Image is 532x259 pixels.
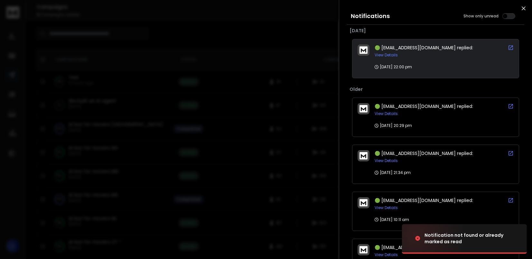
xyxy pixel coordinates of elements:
span: 🟢 [EMAIL_ADDRESS][DOMAIN_NAME] replied: [375,44,473,51]
button: View Details [375,111,398,116]
button: View Details [375,53,398,58]
img: logo [359,105,368,112]
button: View Details [375,252,398,257]
p: [DATE] 22:00 pm [375,64,412,70]
label: Show only unread [463,14,499,19]
img: logo [359,46,368,54]
button: View Details [375,205,398,210]
span: 🟢 [EMAIL_ADDRESS][DOMAIN_NAME] replied: [375,197,473,204]
span: 🟢 [EMAIL_ADDRESS][DOMAIN_NAME] replied: [375,150,473,157]
span: 🟢 [EMAIL_ADDRESS][DOMAIN_NAME] replied: [375,103,473,110]
img: logo [359,152,368,159]
p: [DATE] 10:11 am [375,217,409,222]
p: [DATE] 21:34 pm [375,170,411,175]
img: logo [359,199,368,206]
p: [DATE] 20:29 pm [375,123,412,128]
span: 🟢 [EMAIL_ADDRESS][DOMAIN_NAME] replied: [375,244,473,251]
p: [DATE] [350,27,522,34]
img: logo [359,246,368,254]
h3: Notifications [351,12,390,21]
img: image [402,221,466,256]
div: Notification not found or already marked as read [425,232,519,245]
p: Older [350,86,522,92]
button: View Details [375,158,398,163]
